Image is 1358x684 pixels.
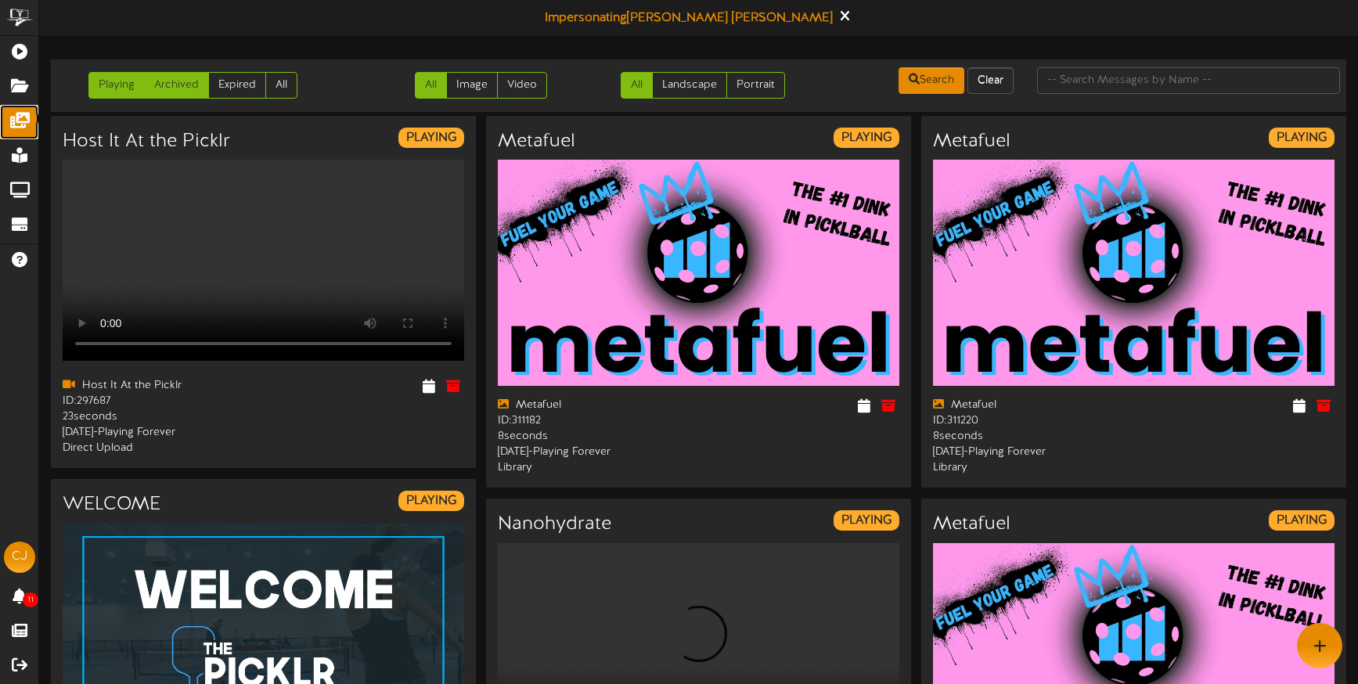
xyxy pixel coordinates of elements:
a: Landscape [652,72,727,99]
a: Expired [208,72,266,99]
div: Metafuel [933,398,1122,413]
h3: Metafuel [933,514,1010,535]
a: Image [446,72,498,99]
h3: Host It At the Picklr [63,131,230,152]
h3: WELCOME [63,495,160,515]
div: CJ [4,542,35,573]
h3: Metafuel [498,131,575,152]
div: ID: 311220 8 seconds [933,413,1122,445]
strong: PLAYING [841,513,892,527]
div: ID: 311182 8 seconds [498,413,687,445]
img: e3a11ca3-a1e9-475c-b10d-ea74dc863ddfreveltv.png [933,160,1335,386]
div: Library [498,460,687,476]
a: Portrait [726,72,785,99]
h3: Metafuel [933,131,1010,152]
button: Clear [967,67,1014,94]
input: -- Search Messages by Name -- [1037,67,1340,94]
a: All [415,72,447,99]
a: Playing [88,72,145,99]
div: Library [933,460,1122,476]
strong: PLAYING [841,131,892,145]
a: All [265,72,297,99]
a: Archived [144,72,209,99]
strong: PLAYING [1277,513,1327,527]
h3: Nanohydrate [498,514,611,535]
img: e3a11ca3-a1e9-475c-b10d-ea74dc863ddfreveltv.png [498,160,899,386]
div: [DATE] - Playing Forever [498,445,687,460]
div: Direct Upload [63,441,252,456]
div: Metafuel [498,398,687,413]
a: All [621,72,653,99]
div: Host It At the Picklr [63,378,252,394]
strong: PLAYING [1277,131,1327,145]
strong: PLAYING [406,131,456,145]
span: 11 [23,592,38,607]
video: Your browser does not support HTML5 video. [63,160,464,361]
a: Video [497,72,547,99]
strong: PLAYING [406,494,456,508]
button: Search [899,67,964,94]
div: [DATE] - Playing Forever [933,445,1122,460]
div: ID: 297687 23 seconds [63,394,252,425]
div: [DATE] - Playing Forever [63,425,252,441]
